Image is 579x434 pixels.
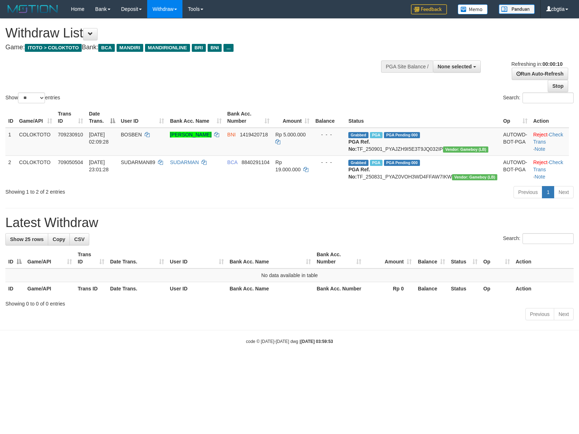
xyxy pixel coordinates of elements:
[5,297,574,307] div: Showing 0 to 0 of 0 entries
[16,128,55,156] td: COLOKTOTO
[24,248,75,268] th: Game/API: activate to sort column ascending
[227,248,314,268] th: Bank Acc. Name: activate to sort column ascending
[5,92,60,103] label: Show entries
[533,132,563,145] a: Check Trans
[5,282,24,295] th: ID
[241,159,270,165] span: Copy 8840291104 to clipboard
[542,186,554,198] a: 1
[75,248,107,268] th: Trans ID: activate to sort column ascending
[345,128,500,156] td: TF_250901_PYAJZH9I5E3T9JQ032IP
[548,80,568,92] a: Stop
[503,92,574,103] label: Search:
[513,282,574,295] th: Action
[272,107,312,128] th: Amount: activate to sort column ascending
[300,339,333,344] strong: [DATE] 03:59:53
[345,107,500,128] th: Status
[448,248,480,268] th: Status: activate to sort column ascending
[58,159,83,165] span: 709050504
[98,44,114,52] span: BCA
[500,107,530,128] th: Op: activate to sort column ascending
[525,308,554,320] a: Previous
[75,282,107,295] th: Trans ID
[5,216,574,230] h1: Latest Withdraw
[314,248,364,268] th: Bank Acc. Number: activate to sort column ascending
[74,236,85,242] span: CSV
[370,160,383,166] span: Marked by cbgkecap
[384,160,420,166] span: PGA Pending
[223,44,233,52] span: ...
[503,233,574,244] label: Search:
[554,308,574,320] a: Next
[535,174,546,180] a: Note
[443,146,488,153] span: Vendor URL: https://dashboard.q2checkout.com/secure
[415,282,448,295] th: Balance
[192,44,206,52] span: BRI
[533,159,563,172] a: Check Trans
[530,128,569,156] td: · ·
[5,268,574,282] td: No data available in table
[530,107,569,128] th: Action
[5,248,24,268] th: ID: activate to sort column descending
[58,132,83,137] span: 709230910
[438,64,472,69] span: None selected
[554,186,574,198] a: Next
[275,132,306,137] span: Rp 5.000.000
[5,155,16,183] td: 2
[121,132,142,137] span: BOSBEN
[364,282,415,295] th: Rp 0
[53,236,65,242] span: Copy
[315,131,343,138] div: - - -
[500,155,530,183] td: AUTOWD-BOT-PGA
[55,107,86,128] th: Trans ID: activate to sort column ascending
[5,4,60,14] img: MOTION_logo.png
[145,44,190,52] span: MANDIRIONLINE
[348,160,368,166] span: Grabbed
[514,186,542,198] a: Previous
[452,174,497,180] span: Vendor URL: https://dashboard.q2checkout.com/secure
[523,92,574,103] input: Search:
[535,146,546,152] a: Note
[167,248,227,268] th: User ID: activate to sort column ascending
[348,139,370,152] b: PGA Ref. No:
[480,248,513,268] th: Op: activate to sort column ascending
[530,155,569,183] td: · ·
[533,159,548,165] a: Reject
[381,60,433,73] div: PGA Site Balance /
[170,132,211,137] a: [PERSON_NAME]
[86,107,118,128] th: Date Trans.: activate to sort column descending
[227,132,236,137] span: BNI
[5,128,16,156] td: 1
[500,128,530,156] td: AUTOWD-BOT-PGA
[512,68,568,80] a: Run Auto-Refresh
[511,61,562,67] span: Refreshing in:
[10,236,44,242] span: Show 25 rows
[458,4,488,14] img: Button%20Memo.svg
[227,282,314,295] th: Bank Acc. Name
[499,4,535,14] img: panduan.png
[384,132,420,138] span: PGA Pending
[480,282,513,295] th: Op
[5,44,379,51] h4: Game: Bank:
[16,155,55,183] td: COLOKTOTO
[542,61,562,67] strong: 00:00:10
[315,159,343,166] div: - - -
[533,132,548,137] a: Reject
[348,167,370,180] b: PGA Ref. No:
[118,107,167,128] th: User ID: activate to sort column ascending
[5,107,16,128] th: ID
[314,282,364,295] th: Bank Acc. Number
[89,132,109,145] span: [DATE] 02:09:28
[121,159,155,165] span: SUDARMAN89
[275,159,300,172] span: Rp 19.000.000
[364,248,415,268] th: Amount: activate to sort column ascending
[370,132,383,138] span: Marked by cbgtia
[448,282,480,295] th: Status
[415,248,448,268] th: Balance: activate to sort column ascending
[208,44,222,52] span: BNI
[5,185,236,195] div: Showing 1 to 2 of 2 entries
[246,339,333,344] small: code © [DATE]-[DATE] dwg |
[348,132,368,138] span: Grabbed
[312,107,345,128] th: Balance
[107,282,167,295] th: Date Trans.
[107,248,167,268] th: Date Trans.: activate to sort column ascending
